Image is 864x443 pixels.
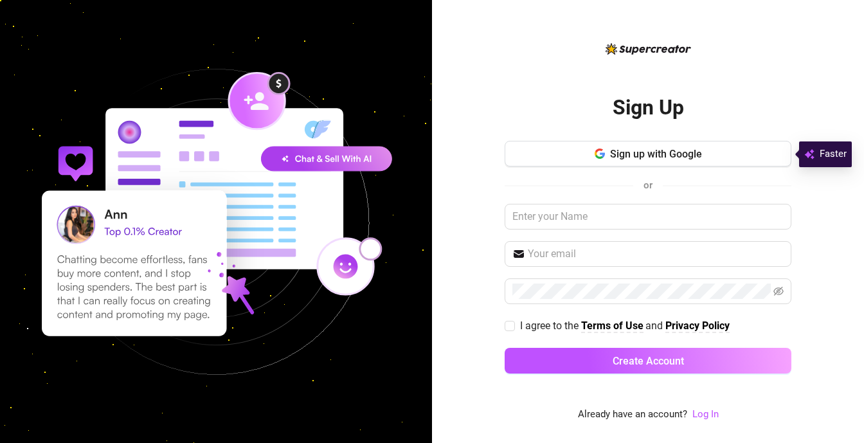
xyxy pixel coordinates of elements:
[804,147,815,162] img: svg%3e
[613,95,684,121] h2: Sign Up
[581,320,643,333] a: Terms of Use
[773,286,784,296] span: eye-invisible
[613,355,684,367] span: Create Account
[643,179,652,191] span: or
[505,204,791,230] input: Enter your Name
[581,320,643,332] strong: Terms of Use
[820,147,847,162] span: Faster
[610,148,702,160] span: Sign up with Google
[505,348,791,374] button: Create Account
[505,141,791,167] button: Sign up with Google
[665,320,730,332] strong: Privacy Policy
[520,320,581,332] span: I agree to the
[665,320,730,333] a: Privacy Policy
[578,407,687,422] span: Already have an account?
[606,43,691,55] img: logo-BBDzfeDw.svg
[692,407,719,422] a: Log In
[528,246,784,262] input: Your email
[645,320,665,332] span: and
[692,408,719,420] a: Log In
